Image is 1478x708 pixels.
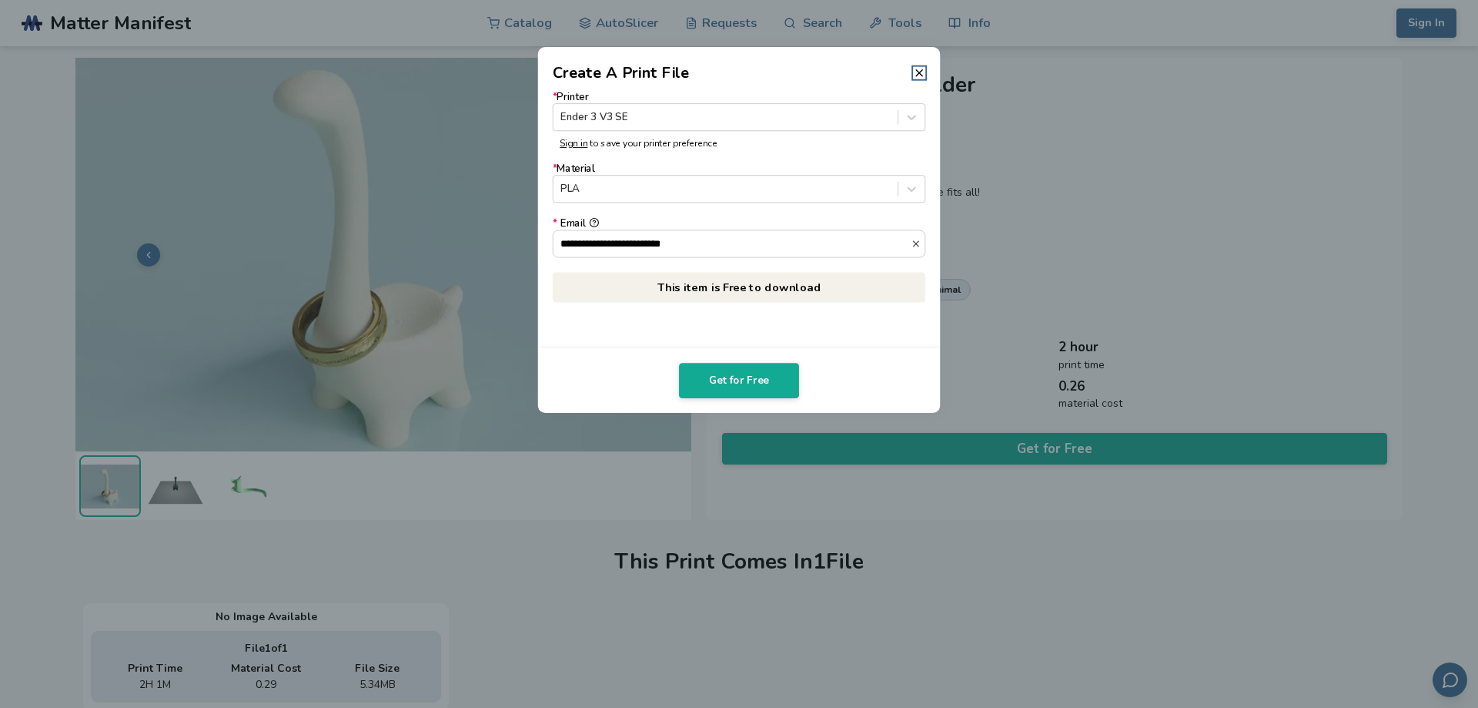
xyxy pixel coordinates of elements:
[553,163,926,203] label: Material
[553,62,690,84] h2: Create A Print File
[560,183,563,195] input: *MaterialPLA
[553,230,911,257] input: *Email
[560,137,587,149] a: Sign in
[553,92,926,131] label: Printer
[589,218,599,228] button: *Email
[679,363,799,398] button: Get for Free
[560,139,918,149] p: to save your printer preference
[553,272,926,302] p: This item is Free to download
[911,238,925,248] button: *Email
[553,218,926,230] div: Email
